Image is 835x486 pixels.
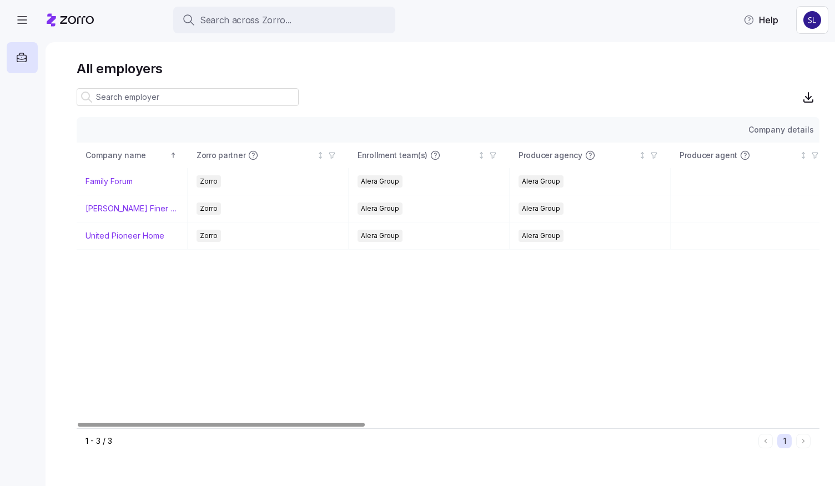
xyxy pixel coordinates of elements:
[200,230,218,242] span: Zorro
[777,434,792,448] button: 1
[77,60,819,77] h1: All employers
[522,175,560,188] span: Alera Group
[735,9,787,31] button: Help
[173,7,395,33] button: Search across Zorro...
[169,151,177,159] div: Sorted ascending
[188,143,349,168] th: Zorro partnerNot sorted
[758,434,773,448] button: Previous page
[680,150,737,161] span: Producer agent
[522,230,560,242] span: Alera Group
[799,151,807,159] div: Not sorted
[361,175,399,188] span: Alera Group
[85,203,178,214] a: [PERSON_NAME] Finer Meats
[85,436,754,447] div: 1 - 3 / 3
[200,13,291,27] span: Search across Zorro...
[200,202,218,215] span: Zorro
[796,434,811,448] button: Next page
[519,150,582,161] span: Producer agency
[743,13,778,27] span: Help
[477,151,485,159] div: Not sorted
[85,149,168,161] div: Company name
[522,202,560,215] span: Alera Group
[803,11,821,29] img: 9541d6806b9e2684641ca7bfe3afc45a
[671,143,832,168] th: Producer agentNot sorted
[197,150,245,161] span: Zorro partner
[200,175,218,188] span: Zorro
[361,230,399,242] span: Alera Group
[77,143,188,168] th: Company nameSorted ascending
[349,143,510,168] th: Enrollment team(s)Not sorted
[77,88,299,106] input: Search employer
[85,230,164,241] a: United Pioneer Home
[638,151,646,159] div: Not sorted
[316,151,324,159] div: Not sorted
[85,176,133,187] a: Family Forum
[358,150,427,161] span: Enrollment team(s)
[361,202,399,215] span: Alera Group
[510,143,671,168] th: Producer agencyNot sorted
